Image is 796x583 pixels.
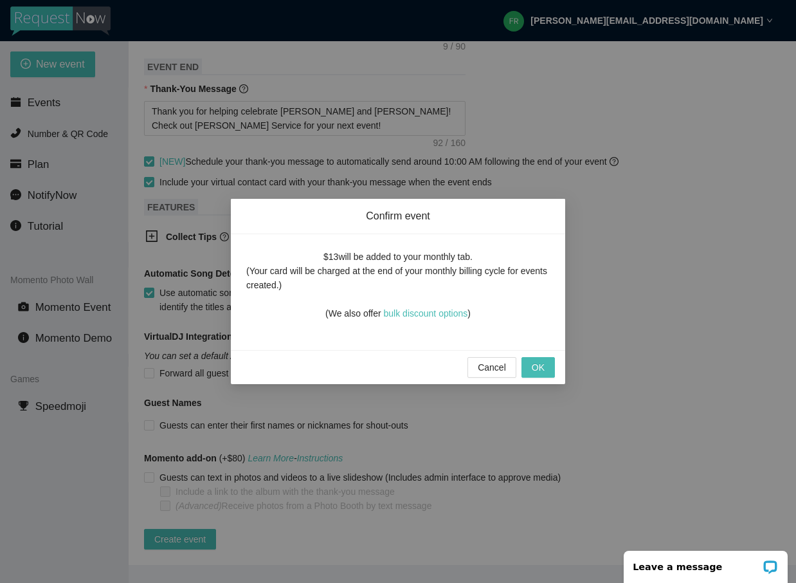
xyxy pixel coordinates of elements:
iframe: LiveChat chat widget [615,542,796,583]
div: (Your card will be charged at the end of your monthly billing cycle for events created.) [246,264,550,292]
a: bulk discount options [384,308,468,319]
span: Cancel [478,360,506,375]
div: (We also offer ) [325,292,471,320]
div: $13 will be added to your monthly tab. [323,250,473,264]
button: Cancel [467,357,516,378]
button: OK [521,357,555,378]
span: OK [532,360,545,375]
span: Confirm event [246,209,550,223]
